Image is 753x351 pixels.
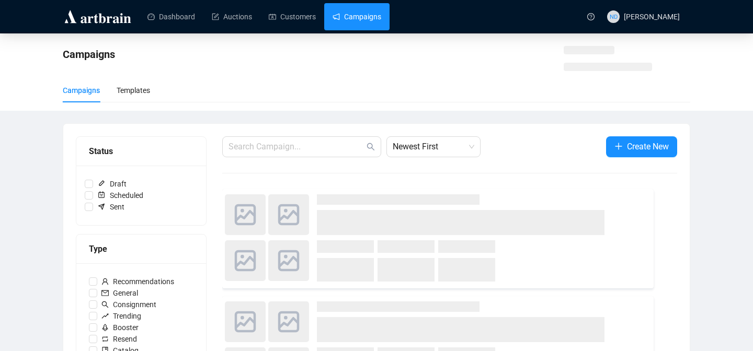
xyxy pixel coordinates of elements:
[268,301,309,342] img: photo.svg
[97,310,145,322] span: Trending
[627,140,669,153] span: Create New
[101,335,109,343] span: retweet
[212,3,252,30] a: Auctions
[614,142,623,150] span: plus
[117,85,150,96] div: Templates
[225,194,266,235] img: photo.svg
[609,12,617,21] span: ND
[268,240,309,281] img: photo.svg
[229,141,364,153] input: Search Campaign...
[97,276,178,287] span: Recommendations
[63,48,115,61] span: Campaigns
[225,301,266,342] img: photo.svg
[101,324,109,331] span: rocket
[63,8,133,25] img: logo
[63,85,100,96] div: Campaigns
[101,289,109,297] span: mail
[97,299,161,310] span: Consignment
[97,287,142,299] span: General
[101,301,109,308] span: search
[101,278,109,285] span: user
[367,143,375,151] span: search
[624,13,680,21] span: [PERSON_NAME]
[89,145,193,158] div: Status
[333,3,381,30] a: Campaigns
[393,137,474,157] span: Newest First
[587,13,595,20] span: question-circle
[97,322,143,333] span: Booster
[147,3,195,30] a: Dashboard
[101,312,109,320] span: rise
[268,194,309,235] img: photo.svg
[269,3,316,30] a: Customers
[93,190,147,201] span: Scheduled
[225,240,266,281] img: photo.svg
[606,136,677,157] button: Create New
[97,333,141,345] span: Resend
[93,178,131,190] span: Draft
[93,201,129,213] span: Sent
[89,242,193,255] div: Type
